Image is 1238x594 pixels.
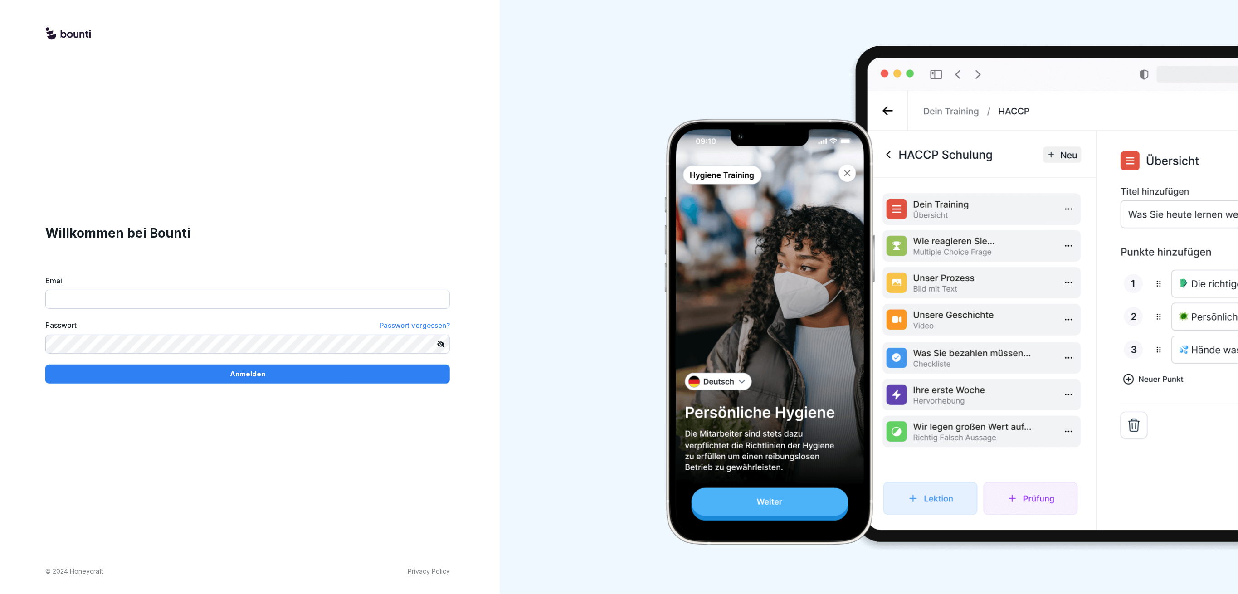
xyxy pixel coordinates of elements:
a: Passwort vergessen? [380,320,450,331]
h1: Willkommen bei Bounti [45,224,450,243]
label: Email [45,275,450,286]
span: Passwort vergessen? [380,321,450,330]
p: © 2024 Honeycraft [45,566,103,576]
p: Anmelden [230,369,265,379]
label: Passwort [45,320,77,331]
img: logo.svg [45,27,91,41]
button: Anmelden [45,365,450,384]
a: Privacy Policy [408,566,450,576]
